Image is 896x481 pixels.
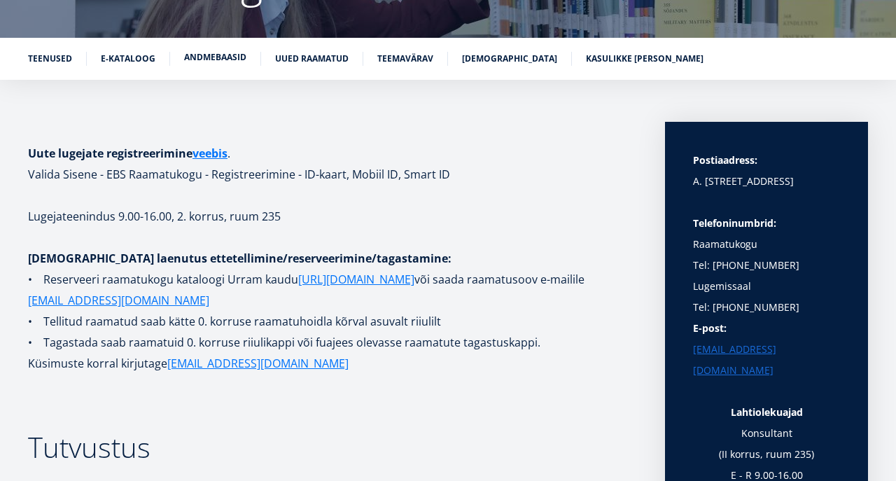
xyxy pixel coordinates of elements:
[28,52,72,66] a: Teenused
[693,171,840,192] p: A. [STREET_ADDRESS]
[28,146,227,161] strong: Uute lugejate registreerimine
[298,269,414,290] a: [URL][DOMAIN_NAME]
[693,213,840,255] p: Raamatukogu
[731,405,803,419] strong: Lahtiolekuajad
[28,269,637,311] p: • Reserveeri raamatukogu kataloogi Urram kaudu või saada raamatusoov e-mailile
[693,153,757,167] strong: Postiaadress:
[28,251,451,266] strong: [DEMOGRAPHIC_DATA] laenutus ettetellimine/reserveerimine/tagastamine:
[184,50,246,64] a: Andmebaasid
[28,428,150,466] span: Tutvustus
[28,311,637,332] p: • Tellitud raamatud saab kätte 0. korruse raamatuhoidla kõrval asuvalt riiulilt
[693,339,840,381] a: [EMAIL_ADDRESS][DOMAIN_NAME]
[28,353,637,374] p: Küsimuste korral kirjutage
[28,290,209,311] a: [EMAIL_ADDRESS][DOMAIN_NAME]
[462,52,557,66] a: [DEMOGRAPHIC_DATA]
[28,143,637,185] h1: . Valida Sisene - EBS Raamatukogu - Registreerimine - ID-kaart, Mobiil ID, Smart ID
[693,255,840,297] p: Tel: [PHONE_NUMBER] Lugemissaal
[28,206,637,227] p: Lugejateenindus 9.00-16.00, 2. korrus, ruum 235
[28,332,637,353] p: • Tagastada saab raamatuid 0. korruse riiulikappi või fuajees olevasse raamatute tagastuskappi.
[101,52,155,66] a: E-kataloog
[275,52,349,66] a: Uued raamatud
[377,52,433,66] a: Teemavärav
[693,297,840,318] p: Tel: [PHONE_NUMBER]
[167,353,349,374] a: [EMAIL_ADDRESS][DOMAIN_NAME]
[693,321,727,335] strong: E-post:
[586,52,703,66] a: Kasulikke [PERSON_NAME]
[192,143,227,164] a: veebis
[693,216,776,230] strong: Telefoninumbrid:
